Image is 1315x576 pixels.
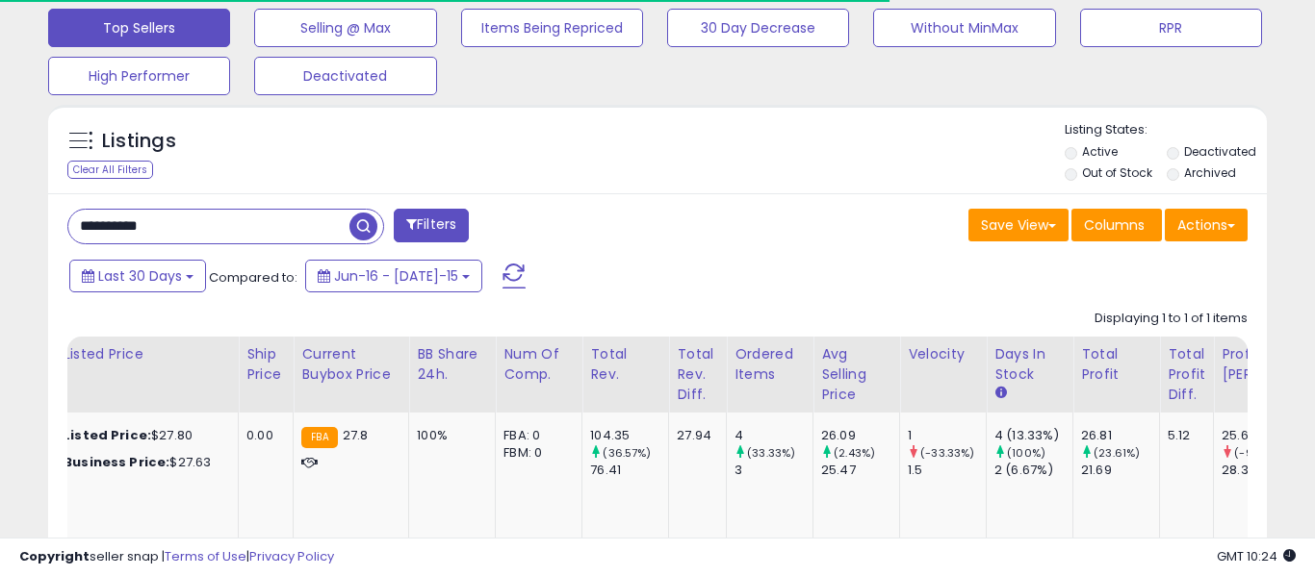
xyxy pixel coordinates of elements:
[394,209,469,242] button: Filters
[603,445,651,461] small: (36.57%)
[102,128,176,155] h5: Listings
[1082,164,1152,181] label: Out of Stock
[417,344,487,385] div: BB Share 24h.
[677,427,711,444] div: 27.94
[1081,344,1151,385] div: Total Profit
[249,547,334,565] a: Privacy Policy
[735,427,812,444] div: 4
[1217,547,1296,565] span: 2025-08-15 10:24 GMT
[735,462,812,479] div: 3
[908,344,978,364] div: Velocity
[590,427,668,444] div: 104.35
[67,161,153,179] div: Clear All Filters
[1168,344,1205,405] div: Total Profit Diff.
[254,9,436,47] button: Selling @ Max
[503,344,574,385] div: Num of Comp.
[747,445,795,461] small: (33.33%)
[417,427,480,444] div: 100%
[503,444,567,462] div: FBM: 0
[48,9,230,47] button: Top Sellers
[873,9,1055,47] button: Without MinMax
[821,462,899,479] div: 25.47
[64,453,169,471] b: Business Price:
[19,547,90,565] strong: Copyright
[590,462,668,479] div: 76.41
[994,344,1065,385] div: Days In Stock
[1184,164,1236,181] label: Archived
[1234,445,1278,461] small: (-9.51%)
[301,344,400,385] div: Current Buybox Price
[246,427,278,444] div: 0.00
[590,344,660,385] div: Total Rev.
[461,9,643,47] button: Items Being Repriced
[1184,143,1256,160] label: Deactivated
[254,57,436,95] button: Deactivated
[334,266,458,286] span: Jun-16 - [DATE]-15
[503,427,567,444] div: FBA: 0
[1081,427,1159,444] div: 26.81
[667,9,849,47] button: 30 Day Decrease
[908,462,986,479] div: 1.5
[209,268,297,287] span: Compared to:
[98,266,182,286] span: Last 30 Days
[1007,445,1045,461] small: (100%)
[246,344,285,385] div: Ship Price
[64,344,230,364] div: Listed Price
[994,427,1072,444] div: 4 (13.33%)
[677,344,718,405] div: Total Rev. Diff.
[834,445,875,461] small: (2.43%)
[908,427,986,444] div: 1
[64,426,151,444] b: Listed Price:
[1081,462,1159,479] div: 21.69
[1084,215,1145,235] span: Columns
[48,57,230,95] button: High Performer
[64,427,223,444] div: $27.80
[69,260,206,292] button: Last 30 Days
[1168,427,1199,444] div: 5.12
[821,344,891,405] div: Avg Selling Price
[1080,9,1262,47] button: RPR
[1095,310,1248,328] div: Displaying 1 to 1 of 1 items
[64,454,223,471] div: $27.63
[968,209,1069,241] button: Save View
[735,344,805,385] div: Ordered Items
[994,462,1072,479] div: 2 (6.67%)
[1094,445,1140,461] small: (23.61%)
[994,385,1006,402] small: Days In Stock.
[1082,143,1118,160] label: Active
[1071,209,1162,241] button: Columns
[165,547,246,565] a: Terms of Use
[19,548,334,566] div: seller snap | |
[821,427,899,444] div: 26.09
[343,426,369,444] span: 27.8
[920,445,974,461] small: (-33.33%)
[305,260,482,292] button: Jun-16 - [DATE]-15
[1065,121,1267,139] p: Listing States:
[301,427,337,448] small: FBA
[1165,209,1248,241] button: Actions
